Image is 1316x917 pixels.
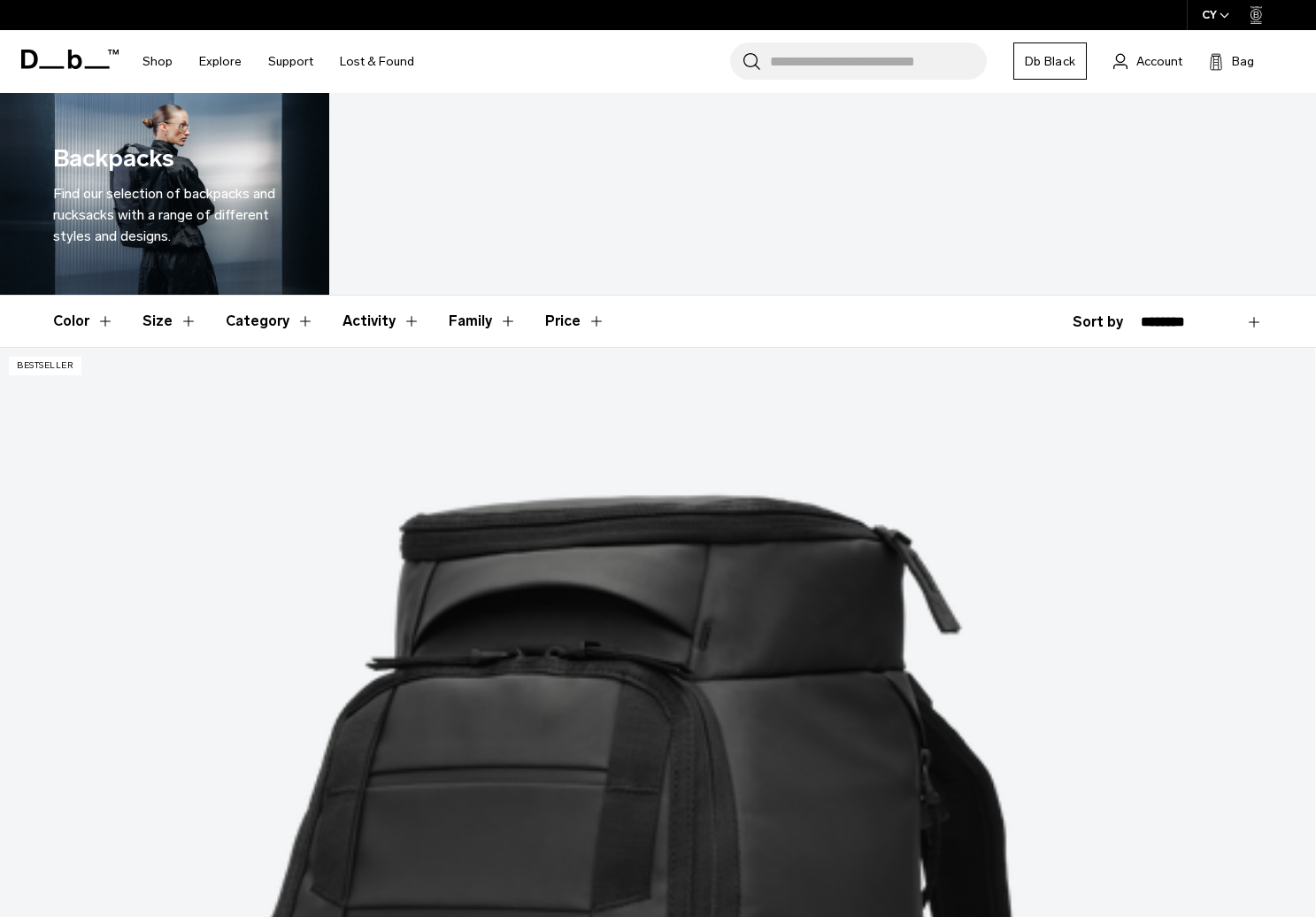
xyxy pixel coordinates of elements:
[226,296,314,347] button: Toggle Filter
[1209,50,1254,72] button: Bag
[1113,50,1182,72] a: Account
[199,30,242,93] a: Explore
[340,30,414,93] a: Lost & Found
[142,296,197,347] button: Toggle Filter
[1136,52,1182,71] span: Account
[53,141,174,177] h1: Backpacks
[545,296,605,347] button: Toggle Price
[129,30,427,93] nav: Main Navigation
[268,30,313,93] a: Support
[53,185,275,244] span: Find our selection of backpacks and rucksacks with a range of different styles and designs.
[1232,52,1254,71] span: Bag
[9,357,81,375] p: Bestseller
[53,296,114,347] button: Toggle Filter
[142,30,173,93] a: Shop
[342,296,420,347] button: Toggle Filter
[1013,42,1087,80] a: Db Black
[449,296,517,347] button: Toggle Filter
